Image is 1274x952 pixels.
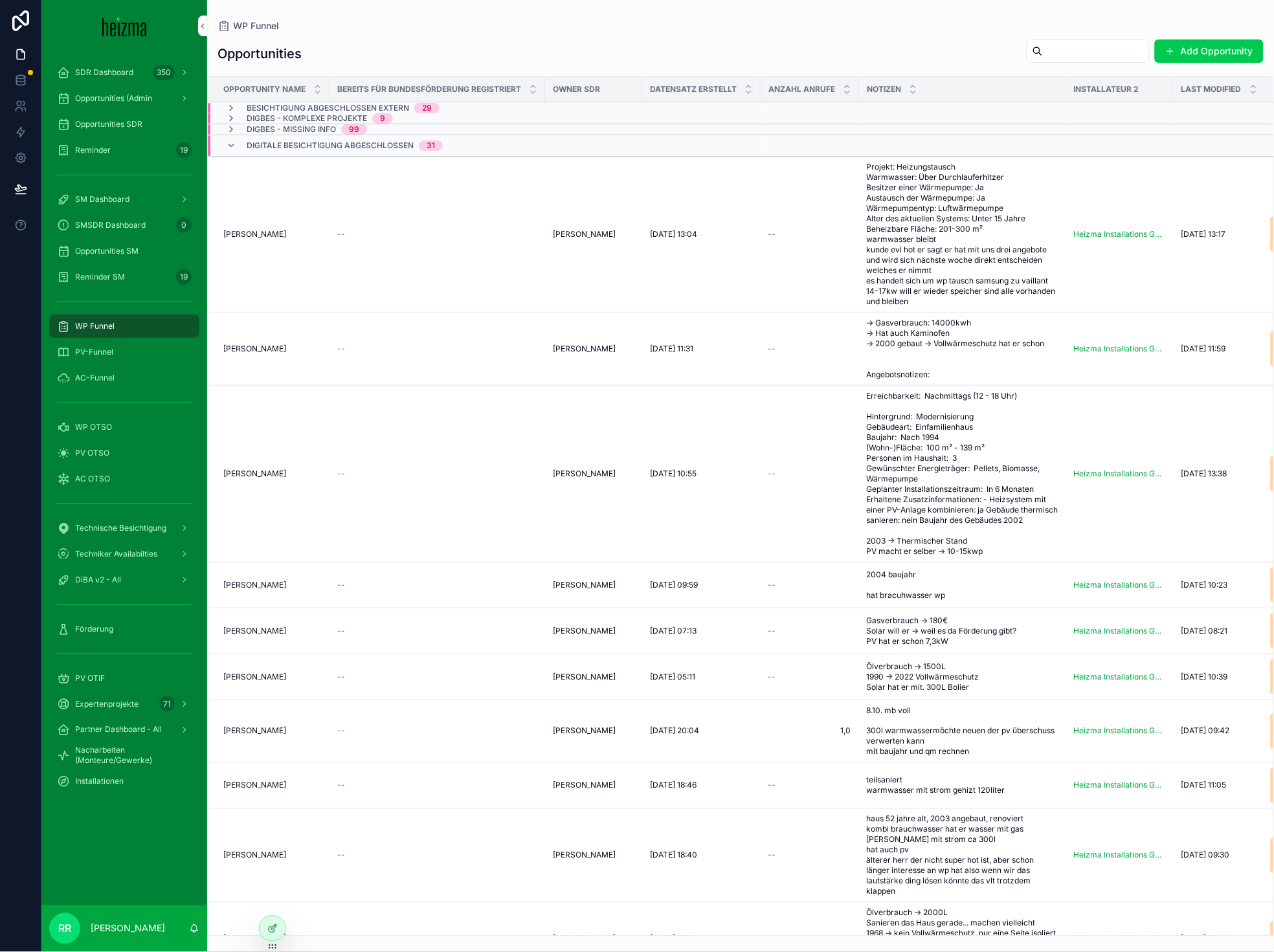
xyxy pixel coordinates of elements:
[176,217,192,233] div: 0
[49,516,199,540] a: Technische Besichtigung
[49,61,199,84] a: SDR Dashboard350
[1181,850,1230,861] span: [DATE] 09:30
[223,580,286,590] span: [PERSON_NAME]
[1074,580,1166,590] a: Heizma Installations GmbH
[75,272,125,282] span: Reminder SM
[49,617,199,641] a: Förderung
[223,850,322,861] a: [PERSON_NAME]
[337,850,537,861] a: --
[650,934,697,944] span: [DATE] 17:24
[223,934,286,944] span: [PERSON_NAME]
[422,104,432,114] div: 29
[49,467,199,491] a: AC OTSO
[223,934,322,944] a: [PERSON_NAME]
[1074,850,1166,861] a: Heizma Installations GmbH
[1181,672,1263,682] a: [DATE] 10:39
[1074,229,1166,239] span: Heizma Installations GmbH
[1181,934,1228,944] span: [DATE] 10:26
[49,138,199,162] a: Reminder19
[553,344,634,354] a: [PERSON_NAME]
[553,850,616,861] span: [PERSON_NAME]
[1074,726,1166,736] a: Heizma Installations GmbH
[1181,580,1263,590] a: [DATE] 10:23
[768,934,851,944] a: --
[867,391,1058,557] a: Erreichbarkeit: Nachmittags (12 - 18 Uhr) Hintergrund: Modernisierung Gebäudeart: Einfamilienhaus...
[1181,626,1228,636] span: [DATE] 08:21
[75,624,113,634] span: Förderung
[75,67,133,78] span: SDR Dashboard
[768,626,776,636] span: --
[75,699,139,709] span: Expertenprojekte
[650,934,753,944] a: [DATE] 17:24
[75,373,115,383] span: AC-Funnel
[337,726,537,736] a: --
[223,469,286,479] span: [PERSON_NAME]
[768,229,851,239] a: --
[768,469,776,479] span: --
[867,570,1058,601] a: 2004 baujahr hat bracuhwasser wp
[650,726,753,736] a: [DATE] 20:04
[1074,84,1139,94] span: Installateur 2
[1074,934,1166,944] a: Heizma Installations GmbH
[223,344,286,354] span: [PERSON_NAME]
[1155,39,1264,63] button: Add Opportunity
[553,626,616,636] span: [PERSON_NAME]
[650,850,697,861] span: [DATE] 18:40
[553,84,600,94] span: Owner SDR
[380,113,385,124] div: 9
[867,661,1058,692] a: Ölverbrauch -> 1500L 1990 -> 2022 Vollwärmeschutz Solar hat er mit. 300L Bolier
[768,850,776,861] span: --
[75,746,186,766] span: Nacharbeiten (Monteure/Gewerke)
[49,744,199,768] a: Nacharbeiten (Monteure/Gewerke)
[91,922,165,935] p: [PERSON_NAME]
[223,726,322,736] a: [PERSON_NAME]
[102,16,147,36] img: App logo
[75,422,112,432] span: WP OTSO
[223,580,322,590] a: [PERSON_NAME]
[337,580,345,590] span: --
[768,344,851,354] a: --
[1181,469,1263,479] a: [DATE] 13:38
[49,113,199,136] a: Opportunities SDR
[223,229,286,239] span: [PERSON_NAME]
[247,104,409,114] span: Besichtigung Abgeschlossen Extern
[867,162,1058,307] a: Projekt: Heizungstausch Warmwasser: Über Durchlauferhitzer Besitzer einer Wärmepumpe: Ja Austausc...
[223,780,286,791] span: [PERSON_NAME]
[1074,780,1166,791] a: Heizma Installations GmbH
[650,580,753,590] a: [DATE] 09:59
[49,415,199,439] a: WP OTSO
[75,119,142,129] span: Opportunities SDR
[650,626,753,636] a: [DATE] 07:13
[1074,469,1166,479] a: Heizma Installations GmbH
[337,626,537,636] a: --
[223,626,286,636] span: [PERSON_NAME]
[75,523,166,533] span: Technische Besichtigung
[553,850,634,861] a: [PERSON_NAME]
[223,672,286,682] span: [PERSON_NAME]
[768,850,851,861] a: --
[768,672,776,682] span: --
[1181,934,1263,944] a: [DATE] 10:26
[650,469,697,479] span: [DATE] 10:55
[867,570,998,601] span: 2004 baujahr hat bracuhwasser wp
[553,580,634,590] a: [PERSON_NAME]
[75,145,111,155] span: Reminder
[337,672,345,682] span: --
[75,725,162,735] span: Partner Dashboard - All
[49,770,199,793] a: Installationen
[867,318,1058,380] a: -> Gasverbrauch: 14000kwh -> Hat auch Kaminofen -> 2000 gebaut -> Vollwärmeschutz hat er schon An...
[223,726,286,736] span: [PERSON_NAME]
[1074,672,1166,682] a: Heizma Installations GmbH
[41,52,207,810] div: scrollable content
[650,626,697,636] span: [DATE] 07:13
[349,124,359,135] div: 99
[223,344,322,354] a: [PERSON_NAME]
[49,366,199,390] a: AC-Funnel
[75,575,121,585] span: DiBA v2 - All
[218,19,279,32] a: WP Funnel
[867,814,1058,897] a: haus 52 jahre alt, 2003 angebaut, renoviert kombi brauchwasser hat er wasser mit gas [PERSON_NAME...
[553,672,616,682] span: [PERSON_NAME]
